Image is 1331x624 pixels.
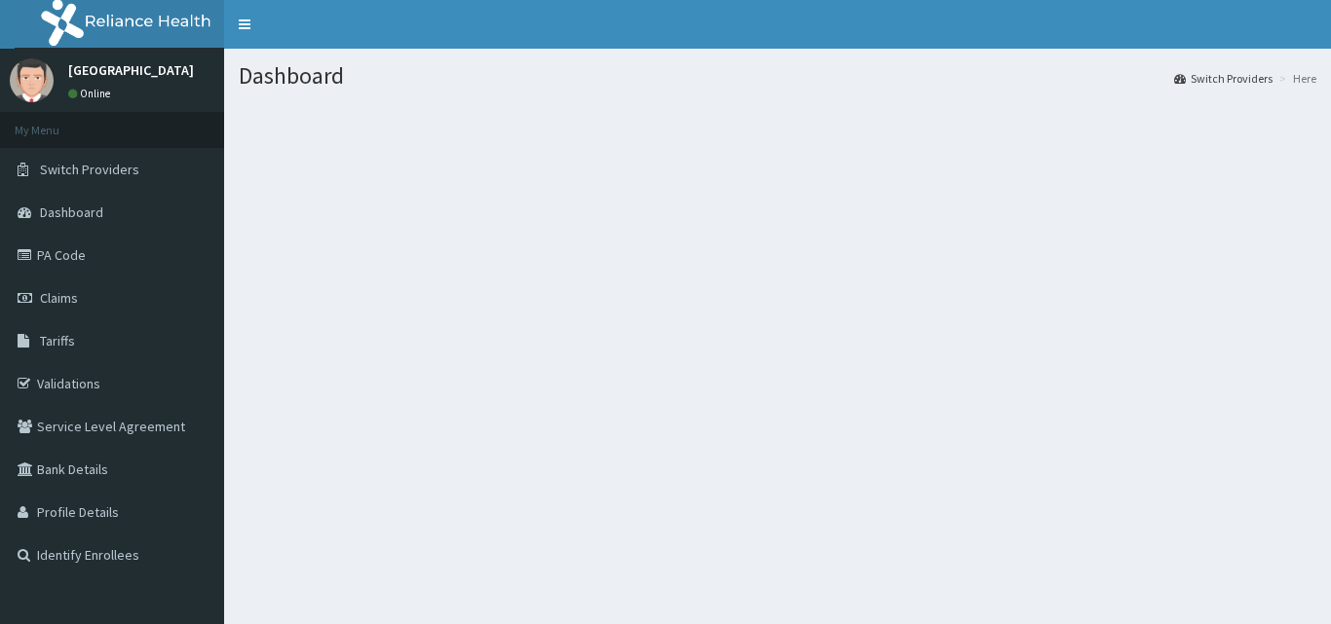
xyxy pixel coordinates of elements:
[40,289,78,307] span: Claims
[68,63,194,77] p: [GEOGRAPHIC_DATA]
[1174,70,1273,87] a: Switch Providers
[1274,70,1316,87] li: Here
[68,87,115,100] a: Online
[239,63,1316,89] h1: Dashboard
[40,203,103,221] span: Dashboard
[10,58,54,102] img: User Image
[40,332,75,349] span: Tariffs
[40,161,139,178] span: Switch Providers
